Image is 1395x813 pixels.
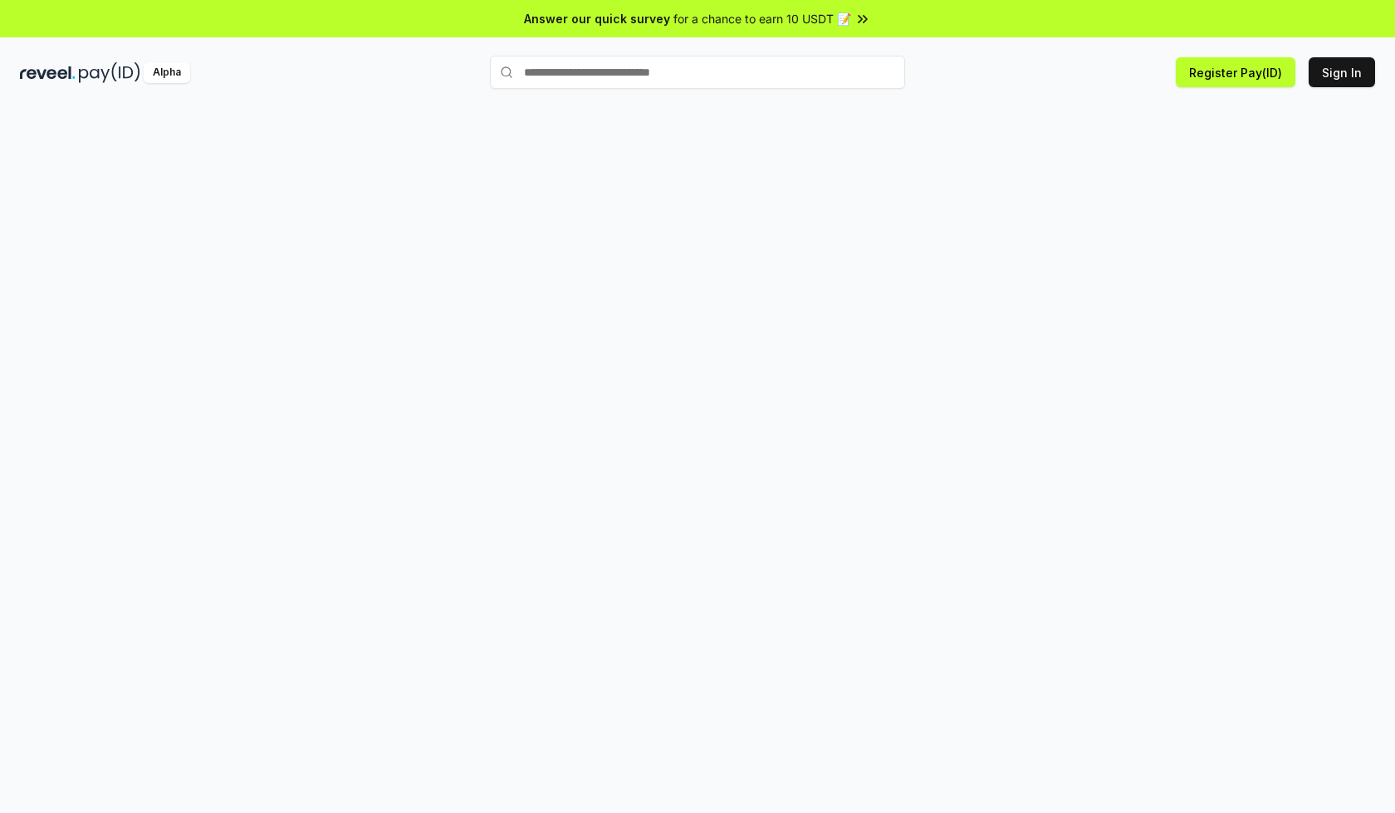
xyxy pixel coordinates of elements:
[79,62,140,83] img: pay_id
[524,10,670,27] span: Answer our quick survey
[144,62,190,83] div: Alpha
[1309,57,1375,87] button: Sign In
[20,62,76,83] img: reveel_dark
[1176,57,1295,87] button: Register Pay(ID)
[673,10,851,27] span: for a chance to earn 10 USDT 📝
